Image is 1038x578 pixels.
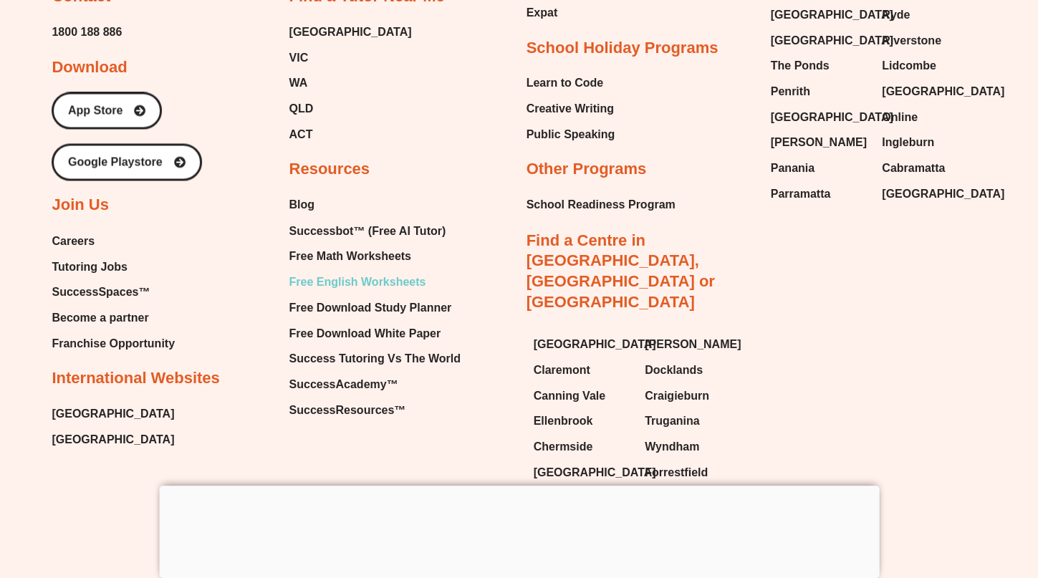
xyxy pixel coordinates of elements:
[52,403,174,424] a: [GEOGRAPHIC_DATA]
[289,98,411,120] a: QLD
[645,385,742,406] a: Craigieburn
[534,333,631,355] a: [GEOGRAPHIC_DATA]
[534,333,656,355] span: [GEOGRAPHIC_DATA]
[771,158,868,179] a: Panania
[645,410,699,431] span: Truganina
[289,245,460,266] a: Free Math Worksheets
[771,107,893,128] span: [GEOGRAPHIC_DATA]
[527,98,614,120] span: Creative Writing
[52,256,127,277] span: Tutoring Jobs
[799,416,1038,578] iframe: Chat Widget
[289,220,460,241] a: Successbot™ (Free AI Tutor)
[289,194,314,216] span: Blog
[289,47,411,69] a: VIC
[882,183,979,205] a: [GEOGRAPHIC_DATA]
[289,347,460,369] a: Success Tutoring Vs The World
[289,21,411,43] span: [GEOGRAPHIC_DATA]
[52,57,127,78] h2: Download
[771,4,868,26] a: [GEOGRAPHIC_DATA]
[771,183,868,205] a: Parramatta
[52,307,148,328] span: Become a partner
[289,399,405,420] span: SuccessResources™
[289,297,451,318] span: Free Download Study Planner
[527,194,676,216] span: School Readiness Program
[52,332,175,354] a: Franchise Opportunity
[882,55,979,77] a: Lidcombe
[289,245,410,266] span: Free Math Worksheets
[52,256,175,277] a: Tutoring Jobs
[882,4,910,26] span: Ryde
[534,410,593,431] span: Ellenbrook
[645,359,703,380] span: Docklands
[527,72,604,94] span: Learn to Code
[289,159,370,180] h2: Resources
[527,2,558,24] span: Expat
[771,132,868,153] a: [PERSON_NAME]
[645,461,742,483] a: Forrestfield
[645,461,708,483] span: Forrestfield
[289,297,460,318] a: Free Download Study Planner
[289,271,426,292] span: Free English Worksheets
[289,271,460,292] a: Free English Worksheets
[882,158,945,179] span: Cabramatta
[68,105,122,116] span: App Store
[771,81,868,102] a: Penrith
[882,81,979,102] a: [GEOGRAPHIC_DATA]
[882,107,979,128] a: Online
[527,231,715,310] a: Find a Centre in [GEOGRAPHIC_DATA], [GEOGRAPHIC_DATA] or [GEOGRAPHIC_DATA]
[52,195,108,216] h2: Join Us
[882,4,979,26] a: Ryde
[534,385,605,406] span: Canning Vale
[771,107,868,128] a: [GEOGRAPHIC_DATA]
[527,124,615,145] a: Public Speaking
[289,72,411,94] a: WA
[645,333,741,355] span: [PERSON_NAME]
[645,333,742,355] a: [PERSON_NAME]
[52,230,95,251] span: Careers
[882,132,934,153] span: Ingleburn
[52,281,175,302] a: SuccessSpaces™
[534,461,656,483] span: [GEOGRAPHIC_DATA]
[882,55,936,77] span: Lidcombe
[882,132,979,153] a: Ingleburn
[771,158,814,179] span: Panania
[52,92,162,129] a: App Store
[289,124,411,145] a: ACT
[289,373,398,395] span: SuccessAcademy™
[527,72,615,94] a: Learn to Code
[771,30,868,52] a: [GEOGRAPHIC_DATA]
[289,220,446,241] span: Successbot™ (Free AI Tutor)
[771,4,893,26] span: [GEOGRAPHIC_DATA]
[645,410,742,431] a: Truganina
[289,194,460,216] a: Blog
[771,30,893,52] span: [GEOGRAPHIC_DATA]
[52,281,150,302] span: SuccessSpaces™
[527,2,595,24] a: Expat
[534,435,631,457] a: Chermside
[645,435,699,457] span: Wyndham
[882,30,941,52] span: Riverstone
[289,124,312,145] span: ACT
[52,21,122,43] a: 1800 188 886
[882,30,979,52] a: Riverstone
[289,98,313,120] span: QLD
[882,81,1004,102] span: [GEOGRAPHIC_DATA]
[527,98,615,120] a: Creative Writing
[159,486,879,574] iframe: Advertisement
[771,81,810,102] span: Penrith
[882,158,979,179] a: Cabramatta
[52,428,174,450] a: [GEOGRAPHIC_DATA]
[52,367,219,388] h2: International Websites
[534,359,590,380] span: Claremont
[645,359,742,380] a: Docklands
[289,322,460,344] a: Free Download White Paper
[68,156,163,168] span: Google Playstore
[534,461,631,483] a: [GEOGRAPHIC_DATA]
[771,55,830,77] span: The Ponds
